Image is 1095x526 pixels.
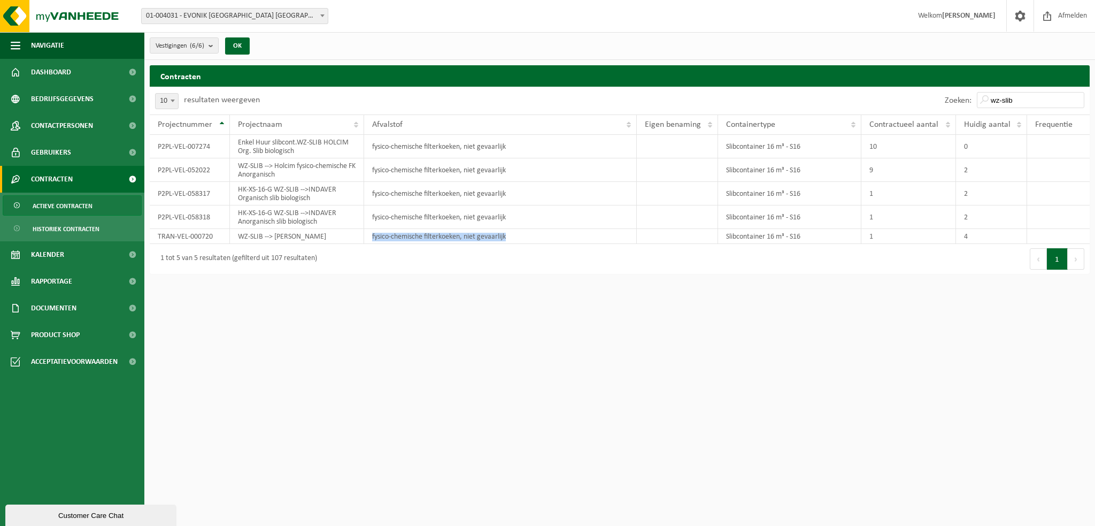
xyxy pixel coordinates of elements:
span: Bedrijfsgegevens [31,86,94,112]
td: P2PL-VEL-007274 [150,135,230,158]
td: Slibcontainer 16 m³ - S16 [718,229,861,244]
td: fysico-chemische filterkoeken, niet gevaarlijk [364,182,636,205]
span: Historiek contracten [33,219,99,239]
button: Next [1068,248,1084,270]
td: fysico-chemische filterkoeken, niet gevaarlijk [364,135,636,158]
button: 1 [1047,248,1068,270]
count: (6/6) [190,42,204,49]
span: Navigatie [31,32,64,59]
td: 2 [956,158,1027,182]
span: Contracten [31,166,73,193]
td: HK-XS-16-G WZ-SLIB -->INDAVER Anorganisch slib biologisch [230,205,364,229]
td: Slibcontainer 16 m³ - S16 [718,135,861,158]
span: 10 [155,93,179,109]
span: 10 [156,94,178,109]
td: fysico-chemische filterkoeken, niet gevaarlijk [364,229,636,244]
span: Eigen benaming [645,120,701,129]
span: 01-004031 - EVONIK ANTWERPEN NV - ANTWERPEN [142,9,328,24]
span: Huidig aantal [964,120,1011,129]
span: Gebruikers [31,139,71,166]
td: P2PL-VEL-058317 [150,182,230,205]
td: 1 [861,205,956,229]
span: Contactpersonen [31,112,93,139]
span: Rapportage [31,268,72,295]
label: resultaten weergeven [184,96,260,104]
td: 0 [956,135,1027,158]
td: 2 [956,182,1027,205]
span: 01-004031 - EVONIK ANTWERPEN NV - ANTWERPEN [141,8,328,24]
iframe: chat widget [5,502,179,526]
td: 1 [861,229,956,244]
td: 10 [861,135,956,158]
td: 9 [861,158,956,182]
span: Kalender [31,241,64,268]
td: Slibcontainer 16 m³ - S16 [718,205,861,229]
td: WZ-SLIB --> Holcim fysico-chemische FK Anorganisch [230,158,364,182]
a: Historiek contracten [3,218,142,239]
h2: Contracten [150,65,1090,86]
td: WZ-SLIB --> [PERSON_NAME] [230,229,364,244]
span: Actieve contracten [33,196,92,216]
span: Projectnaam [238,120,282,129]
span: Documenten [31,295,76,322]
a: Actieve contracten [3,195,142,216]
td: fysico-chemische filterkoeken, niet gevaarlijk [364,158,636,182]
div: 1 tot 5 van 5 resultaten (gefilterd uit 107 resultaten) [155,249,317,269]
strong: [PERSON_NAME] [942,12,996,20]
td: Enkel Huur slibcont.WZ-SLIB HOLCIM Org. Slib biologisch [230,135,364,158]
button: Previous [1030,248,1047,270]
button: OK [225,37,250,55]
span: Containertype [726,120,775,129]
span: Acceptatievoorwaarden [31,348,118,375]
span: Frequentie [1035,120,1073,129]
td: 2 [956,205,1027,229]
span: Contractueel aantal [869,120,938,129]
label: Zoeken: [945,96,971,105]
td: 1 [861,182,956,205]
td: 4 [956,229,1027,244]
td: fysico-chemische filterkoeken, niet gevaarlijk [364,205,636,229]
td: Slibcontainer 16 m³ - S16 [718,158,861,182]
td: HK-XS-16-G WZ-SLIB -->INDAVER Organisch slib biologisch [230,182,364,205]
span: Projectnummer [158,120,212,129]
span: Dashboard [31,59,71,86]
td: P2PL-VEL-058318 [150,205,230,229]
span: Product Shop [31,322,80,348]
td: P2PL-VEL-052022 [150,158,230,182]
td: Slibcontainer 16 m³ - S16 [718,182,861,205]
span: Vestigingen [156,38,204,54]
td: TRAN-VEL-000720 [150,229,230,244]
button: Vestigingen(6/6) [150,37,219,54]
span: Afvalstof [372,120,403,129]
